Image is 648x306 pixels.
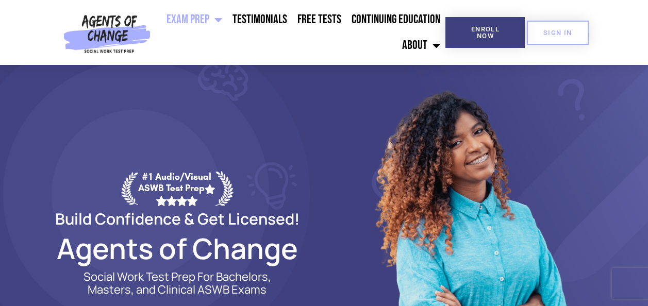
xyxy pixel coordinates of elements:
[445,17,525,48] a: Enroll Now
[138,171,215,206] div: #1 Audio/Visual ASWB Test Prep
[227,7,292,32] a: Testimonials
[346,7,445,32] a: Continuing Education
[462,26,508,39] span: Enroll Now
[527,21,589,45] a: SIGN IN
[292,7,346,32] a: Free Tests
[161,7,227,32] a: Exam Prep
[543,29,572,36] span: SIGN IN
[72,270,283,296] p: Social Work Test Prep For Bachelors, Masters, and Clinical ASWB Exams
[397,32,445,58] a: About
[155,7,446,58] nav: Menu
[30,236,324,260] h2: Agents of Change
[30,211,324,226] h2: Build Confidence & Get Licensed!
